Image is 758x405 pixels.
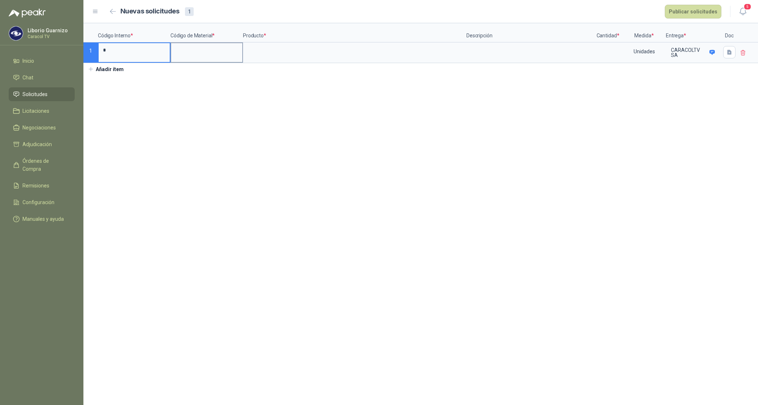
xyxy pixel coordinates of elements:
p: Producto [243,23,466,42]
span: Negociaciones [22,124,56,132]
h2: Nuevas solicitudes [120,6,180,17]
a: Chat [9,71,75,84]
div: 1 [185,7,194,16]
p: Doc [720,23,738,42]
span: Remisiones [22,182,49,190]
p: Caracol TV [28,34,73,39]
p: Descripción [466,23,593,42]
a: Manuales y ayuda [9,212,75,226]
p: Código de Material [170,23,243,42]
p: Medida [622,23,666,42]
p: Entrega [666,23,720,42]
p: CARACOLTV SA [671,47,707,58]
a: Órdenes de Compra [9,154,75,176]
span: Adjudicación [22,140,52,148]
img: Logo peakr [9,9,46,17]
span: 5 [743,3,751,10]
button: 5 [736,5,749,18]
p: Cantidad [593,23,622,42]
span: Inicio [22,57,34,65]
button: Publicar solicitudes [665,5,721,18]
button: Añadir ítem [83,63,128,75]
p: Liborio Guarnizo [28,28,73,33]
img: Company Logo [9,26,23,40]
span: Solicitudes [22,90,48,98]
p: Código Interno [98,23,170,42]
a: Remisiones [9,179,75,193]
a: Licitaciones [9,104,75,118]
a: Inicio [9,54,75,68]
span: Órdenes de Compra [22,157,68,173]
a: Solicitudes [9,87,75,101]
span: Configuración [22,198,54,206]
a: Adjudicación [9,137,75,151]
span: Manuales y ayuda [22,215,64,223]
span: Licitaciones [22,107,49,115]
span: Chat [22,74,33,82]
a: Configuración [9,195,75,209]
p: 1 [83,42,98,63]
a: Negociaciones [9,121,75,135]
div: Unidades [623,43,665,60]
